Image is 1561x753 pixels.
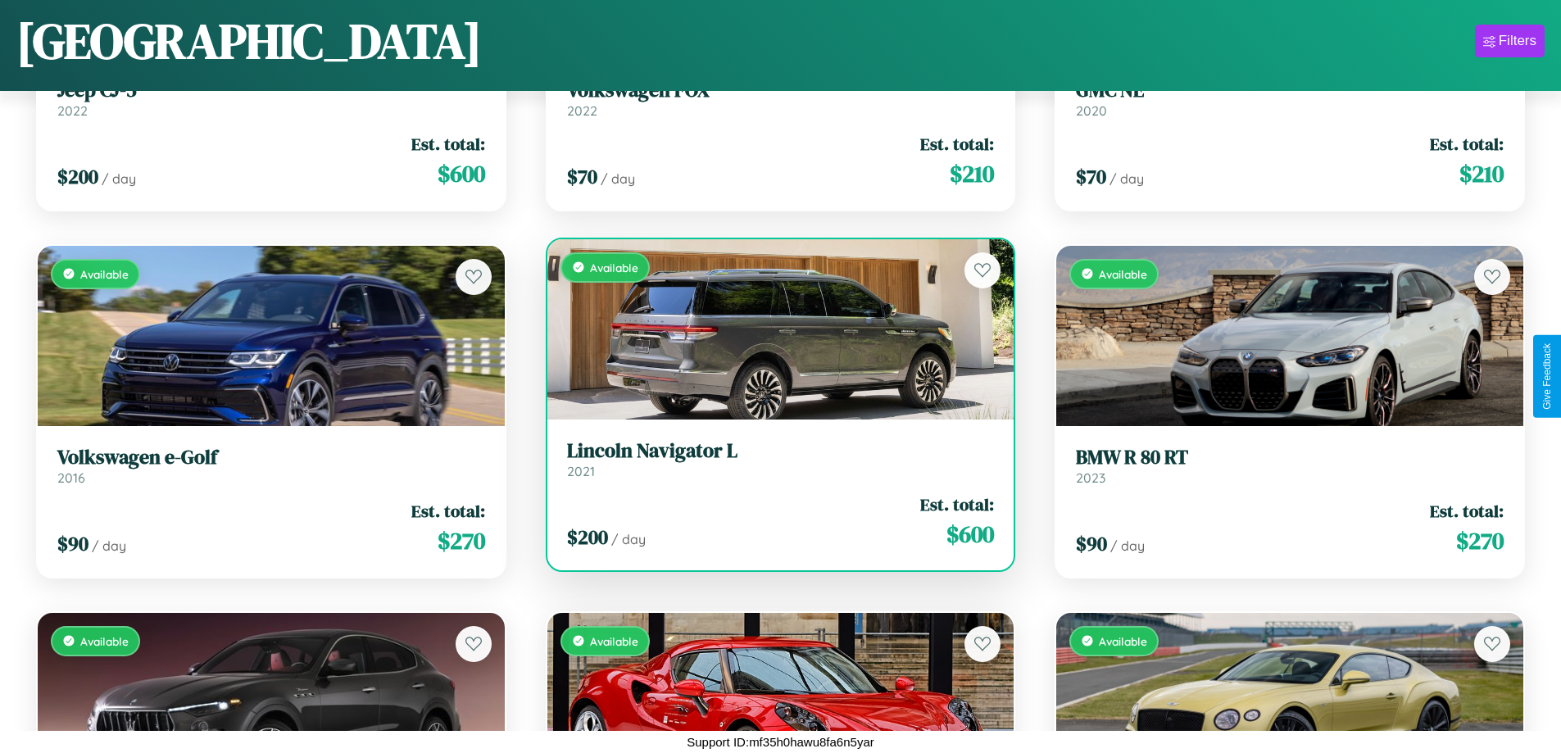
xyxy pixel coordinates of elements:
span: Est. total: [1430,132,1504,156]
span: $ 70 [1076,163,1106,190]
span: $ 210 [950,157,994,190]
span: 2023 [1076,469,1105,486]
span: $ 90 [57,530,88,557]
span: 2022 [567,102,597,119]
span: 2022 [57,102,88,119]
span: $ 210 [1459,157,1504,190]
span: / day [92,538,126,554]
a: BMW R 80 RT2023 [1076,446,1504,486]
a: Volkswagen FOX2022 [567,79,995,119]
span: / day [102,170,136,187]
span: Available [80,267,129,281]
span: $ 600 [438,157,485,190]
span: 2016 [57,469,85,486]
span: / day [601,170,635,187]
h3: Volkswagen FOX [567,79,995,102]
span: Available [590,261,638,274]
h3: Volkswagen e-Golf [57,446,485,469]
span: Est. total: [920,492,994,516]
h3: BMW R 80 RT [1076,446,1504,469]
a: Lincoln Navigator L2021 [567,439,995,479]
span: Est. total: [411,132,485,156]
h1: [GEOGRAPHIC_DATA] [16,7,482,75]
span: $ 70 [567,163,597,190]
h3: Jeep CJ-5 [57,79,485,102]
span: Available [1099,634,1147,648]
span: Est. total: [1430,499,1504,523]
span: $ 600 [946,518,994,551]
span: Available [590,634,638,648]
div: Give Feedback [1541,343,1553,410]
button: Filters [1475,25,1545,57]
div: Filters [1499,33,1536,49]
p: Support ID: mf35h0hawu8fa6n5yar [687,731,874,753]
h3: GMC NE [1076,79,1504,102]
span: $ 270 [438,524,485,557]
span: $ 90 [1076,530,1107,557]
span: 2020 [1076,102,1107,119]
span: Est. total: [920,132,994,156]
a: Volkswagen e-Golf2016 [57,446,485,486]
a: Jeep CJ-52022 [57,79,485,119]
span: Available [80,634,129,648]
span: $ 270 [1456,524,1504,557]
span: 2021 [567,463,595,479]
span: $ 200 [57,163,98,190]
span: Est. total: [411,499,485,523]
h3: Lincoln Navigator L [567,439,995,463]
span: $ 200 [567,524,608,551]
span: / day [1110,538,1145,554]
a: GMC NE2020 [1076,79,1504,119]
span: / day [1109,170,1144,187]
span: Available [1099,267,1147,281]
span: / day [611,531,646,547]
